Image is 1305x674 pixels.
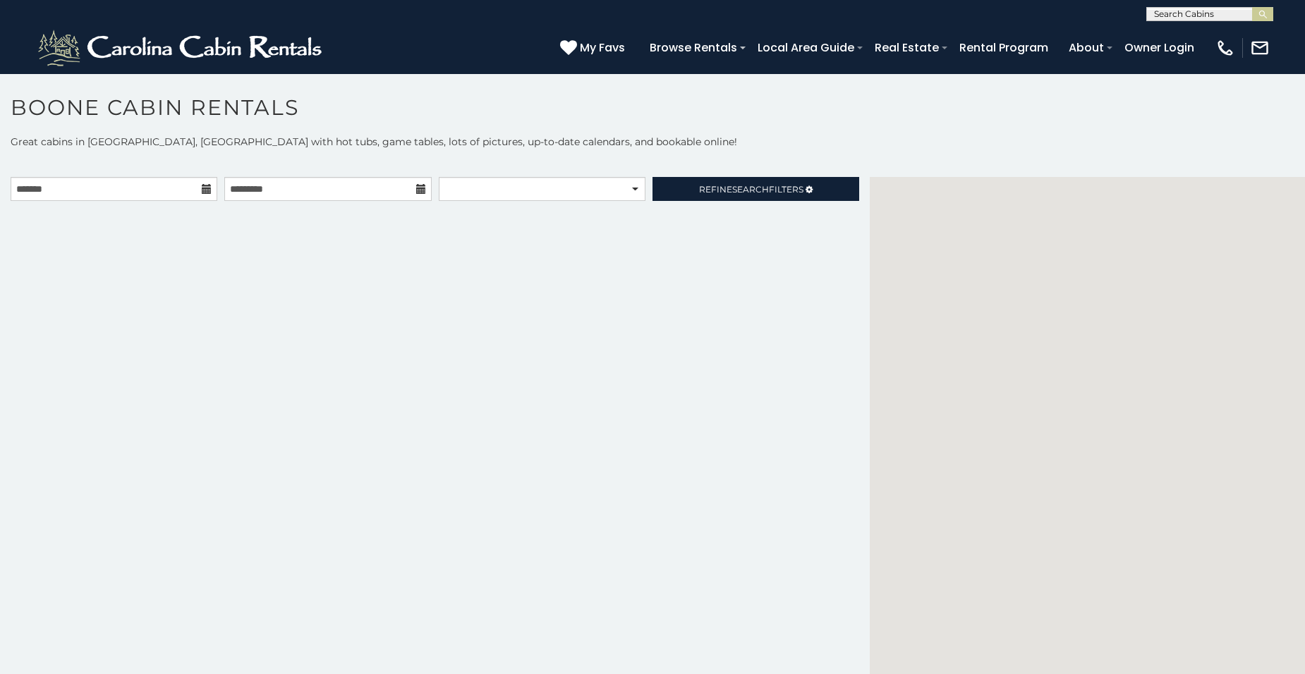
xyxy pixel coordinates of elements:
[652,177,859,201] a: RefineSearchFilters
[732,184,769,195] span: Search
[35,27,328,69] img: White-1-2.png
[643,35,744,60] a: Browse Rentals
[1117,35,1201,60] a: Owner Login
[1215,38,1235,58] img: phone-regular-white.png
[751,35,861,60] a: Local Area Guide
[1062,35,1111,60] a: About
[1250,38,1270,58] img: mail-regular-white.png
[952,35,1055,60] a: Rental Program
[868,35,946,60] a: Real Estate
[580,39,625,56] span: My Favs
[560,39,629,57] a: My Favs
[699,184,803,195] span: Refine Filters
